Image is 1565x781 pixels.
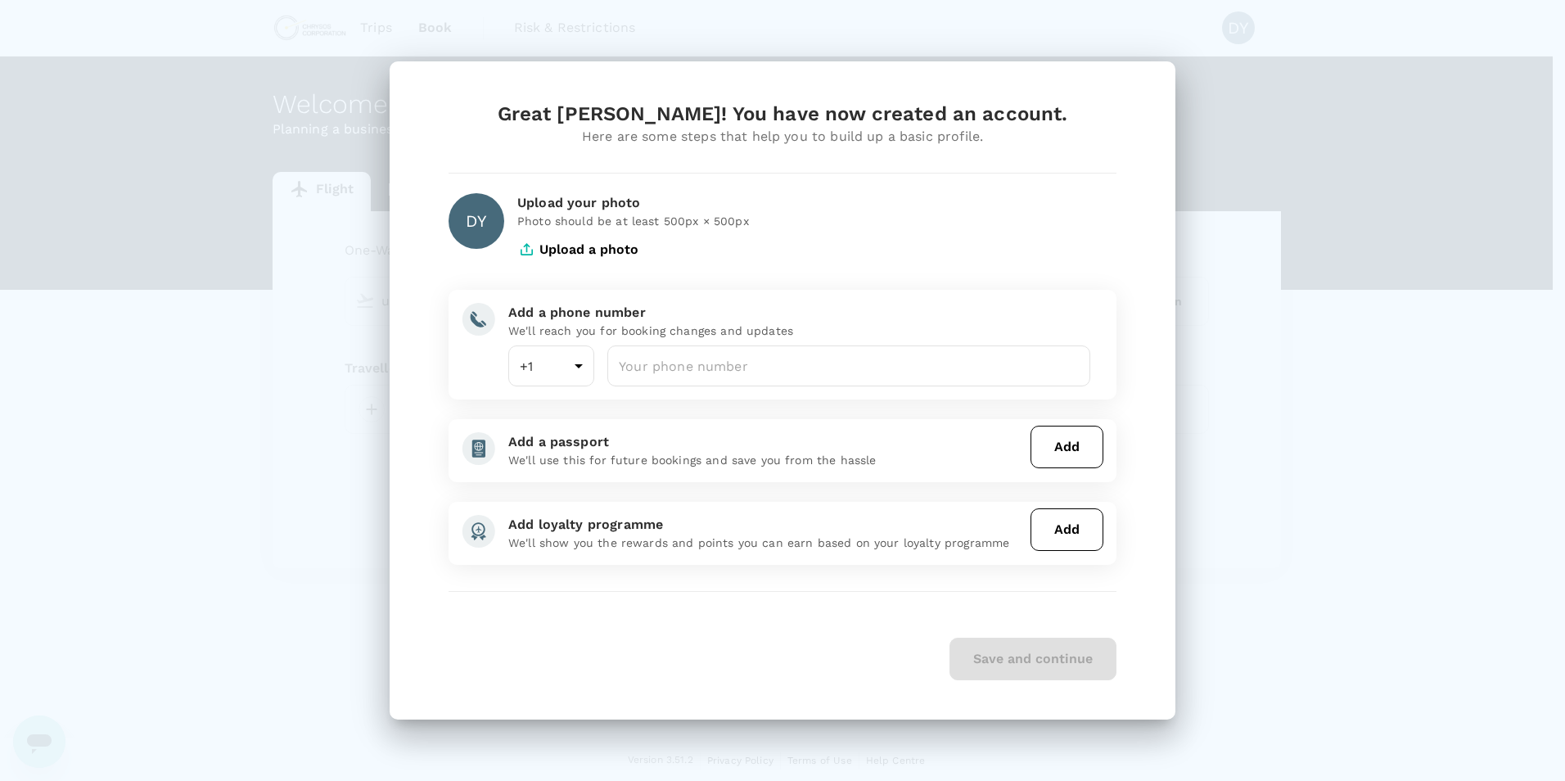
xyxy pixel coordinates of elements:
div: Here are some steps that help you to build up a basic profile. [449,127,1116,147]
div: +1 [508,345,594,386]
div: Add a phone number [508,303,1090,323]
p: We'll use this for future bookings and save you from the hassle [508,452,1024,468]
img: add-loyalty [462,515,495,548]
div: Add loyalty programme [508,515,1024,535]
div: Add a passport [508,432,1024,452]
button: Add [1031,426,1103,468]
div: DY [449,193,504,249]
button: Upload a photo [517,229,638,270]
button: Add [1031,508,1103,551]
p: We'll reach you for booking changes and updates [508,323,1090,339]
div: Upload your photo [517,193,1116,213]
span: +1 [520,359,533,374]
img: add-phone-number [462,303,495,336]
div: Great [PERSON_NAME]! You have now created an account. [449,101,1116,127]
p: Photo should be at least 500px × 500px [517,213,1116,229]
input: Your phone number [607,345,1090,386]
img: add-passport [462,432,495,465]
p: We'll show you the rewards and points you can earn based on your loyalty programme [508,535,1024,551]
